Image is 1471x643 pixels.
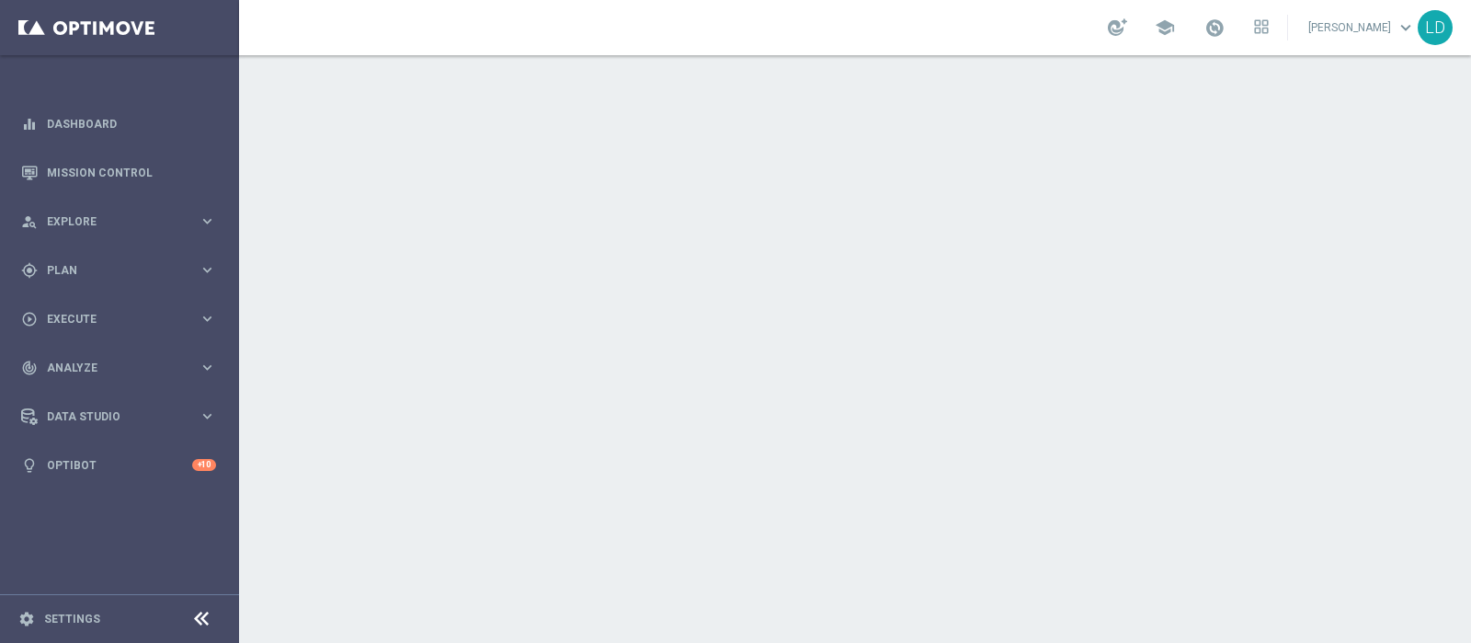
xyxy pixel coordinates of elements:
[199,310,216,327] i: keyboard_arrow_right
[47,99,216,148] a: Dashboard
[47,411,199,422] span: Data Studio
[199,408,216,425] i: keyboard_arrow_right
[192,459,216,471] div: +10
[47,441,192,489] a: Optibot
[47,362,199,373] span: Analyze
[199,212,216,230] i: keyboard_arrow_right
[20,117,217,132] button: equalizer Dashboard
[21,311,38,327] i: play_circle_outline
[199,261,216,279] i: keyboard_arrow_right
[1396,17,1416,38] span: keyboard_arrow_down
[1155,17,1175,38] span: school
[21,262,38,279] i: gps_fixed
[20,458,217,473] button: lightbulb Optibot +10
[21,213,199,230] div: Explore
[20,263,217,278] button: gps_fixed Plan keyboard_arrow_right
[1418,10,1453,45] div: LD
[18,611,35,627] i: settings
[21,360,38,376] i: track_changes
[47,216,199,227] span: Explore
[20,361,217,375] button: track_changes Analyze keyboard_arrow_right
[20,409,217,424] button: Data Studio keyboard_arrow_right
[47,314,199,325] span: Execute
[21,262,199,279] div: Plan
[21,213,38,230] i: person_search
[1306,14,1418,41] a: [PERSON_NAME]keyboard_arrow_down
[20,312,217,327] button: play_circle_outline Execute keyboard_arrow_right
[21,311,199,327] div: Execute
[20,214,217,229] button: person_search Explore keyboard_arrow_right
[21,457,38,474] i: lightbulb
[20,166,217,180] button: Mission Control
[21,441,216,489] div: Optibot
[21,99,216,148] div: Dashboard
[44,614,100,625] a: Settings
[21,408,199,425] div: Data Studio
[47,148,216,197] a: Mission Control
[21,148,216,197] div: Mission Control
[47,265,199,276] span: Plan
[199,359,216,376] i: keyboard_arrow_right
[21,360,199,376] div: Analyze
[21,116,38,132] i: equalizer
